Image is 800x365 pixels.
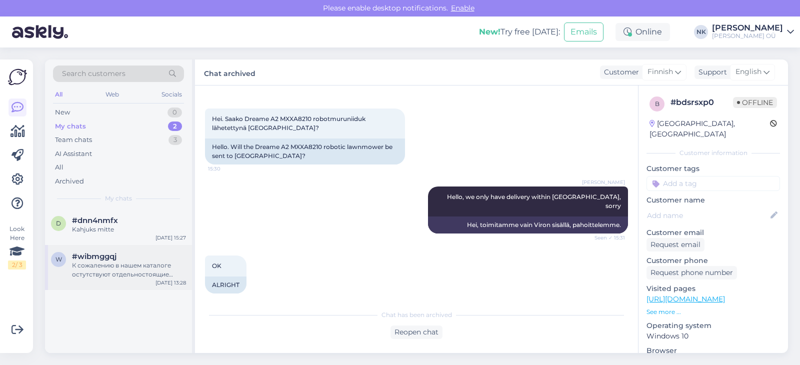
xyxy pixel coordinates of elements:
[56,219,61,227] span: d
[55,149,92,159] div: AI Assistant
[105,194,132,203] span: My chats
[615,23,670,41] div: Online
[55,255,62,263] span: w
[647,66,673,77] span: Finnish
[582,178,625,186] span: [PERSON_NAME]
[646,283,780,294] p: Visited pages
[53,88,64,101] div: All
[204,65,255,79] label: Chat archived
[155,234,186,241] div: [DATE] 15:27
[646,195,780,205] p: Customer name
[72,225,186,234] div: Kahjuks mitte
[168,135,182,145] div: 3
[649,118,770,139] div: [GEOGRAPHIC_DATA], [GEOGRAPHIC_DATA]
[587,234,625,241] span: Seen ✓ 15:31
[55,135,92,145] div: Team chats
[646,294,725,303] a: [URL][DOMAIN_NAME]
[159,88,184,101] div: Socials
[208,165,245,172] span: 15:30
[646,320,780,331] p: Operating system
[55,162,63,172] div: All
[168,121,182,131] div: 2
[600,67,639,77] div: Customer
[646,238,704,251] div: Request email
[428,216,628,233] div: Hei, toimitamme vain Viron sisällä, pahoittelemme.
[735,66,761,77] span: English
[479,27,500,36] b: New!
[55,176,84,186] div: Archived
[646,148,780,157] div: Customer information
[448,3,477,12] span: Enable
[647,210,768,221] input: Add name
[646,307,780,316] p: See more ...
[205,138,405,164] div: Hello. Will the Dreame A2 MXXA8210 robotic lawnmower be sent to [GEOGRAPHIC_DATA]?
[72,252,116,261] span: #wibmggqj
[212,262,221,269] span: OK
[8,67,27,86] img: Askly Logo
[694,67,727,77] div: Support
[155,279,186,286] div: [DATE] 13:28
[712,24,783,32] div: [PERSON_NAME]
[646,227,780,238] p: Customer email
[212,115,367,131] span: Hei. Saako Dreame A2 MXXA8210 robotmuruniiduk lähetettynä [GEOGRAPHIC_DATA]?
[646,255,780,266] p: Customer phone
[208,294,245,301] span: 15:31
[167,107,182,117] div: 0
[381,310,452,319] span: Chat has been archived
[646,176,780,191] input: Add a tag
[55,107,70,117] div: New
[646,266,737,279] div: Request phone number
[205,276,246,293] div: ALRIGHT
[564,22,603,41] button: Emails
[8,224,26,269] div: Look Here
[62,68,125,79] span: Search customers
[733,97,777,108] span: Offline
[712,32,783,40] div: [PERSON_NAME] OÜ
[694,25,708,39] div: NK
[646,163,780,174] p: Customer tags
[712,24,794,40] a: [PERSON_NAME][PERSON_NAME] OÜ
[479,26,560,38] div: Try free [DATE]:
[72,261,186,279] div: К сожалению в нашем каталоге остутствуют отдельностоящие керамические плиты без ручек
[646,331,780,341] p: Windows 10
[447,193,622,209] span: Hello, we only have delivery within [GEOGRAPHIC_DATA], sorry
[655,100,659,107] span: b
[8,260,26,269] div: 2 / 3
[103,88,121,101] div: Web
[646,345,780,356] p: Browser
[390,325,442,339] div: Reopen chat
[55,121,86,131] div: My chats
[670,96,733,108] div: # bdsrsxp0
[72,216,118,225] span: #dnn4nmfx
